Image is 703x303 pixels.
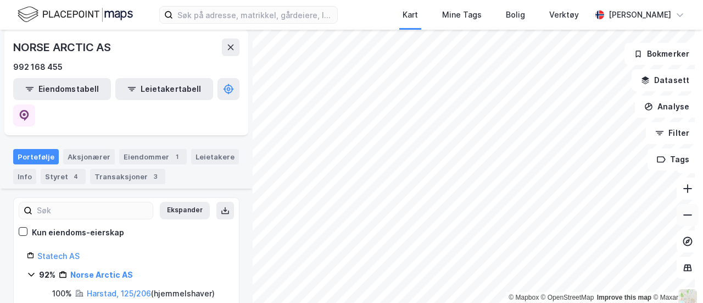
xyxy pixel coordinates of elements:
[119,149,187,164] div: Eiendommer
[70,171,81,182] div: 4
[18,5,133,24] img: logo.f888ab2527a4732fd821a326f86c7f29.svg
[13,60,63,74] div: 992 168 455
[13,78,111,100] button: Eiendomstabell
[41,169,86,184] div: Styret
[52,287,72,300] div: 100%
[191,149,239,164] div: Leietakere
[37,251,80,261] a: Statech AS
[403,8,418,21] div: Kart
[150,171,161,182] div: 3
[509,294,539,301] a: Mapbox
[597,294,651,301] a: Improve this map
[609,8,671,21] div: [PERSON_NAME]
[90,169,165,184] div: Transaksjoner
[635,96,699,118] button: Analyse
[624,43,699,65] button: Bokmerker
[442,8,482,21] div: Mine Tags
[648,250,703,303] iframe: Chat Widget
[32,226,124,239] div: Kun eiendoms-eierskap
[160,202,210,219] button: Ekspander
[648,148,699,170] button: Tags
[549,8,579,21] div: Verktøy
[171,151,182,162] div: 1
[632,69,699,91] button: Datasett
[63,149,115,164] div: Aksjonærer
[70,270,133,279] a: Norse Arctic AS
[39,268,55,282] div: 92%
[13,38,113,56] div: NORSE ARCTIC AS
[173,7,337,23] input: Søk på adresse, matrikkel, gårdeiere, leietakere eller personer
[13,169,36,184] div: Info
[32,202,153,219] input: Søk
[87,289,151,298] a: Harstad, 125/206
[87,287,215,300] div: ( hjemmelshaver )
[115,78,213,100] button: Leietakertabell
[648,250,703,303] div: Kontrollprogram for chat
[506,8,525,21] div: Bolig
[541,294,594,301] a: OpenStreetMap
[13,149,59,164] div: Portefølje
[646,122,699,144] button: Filter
